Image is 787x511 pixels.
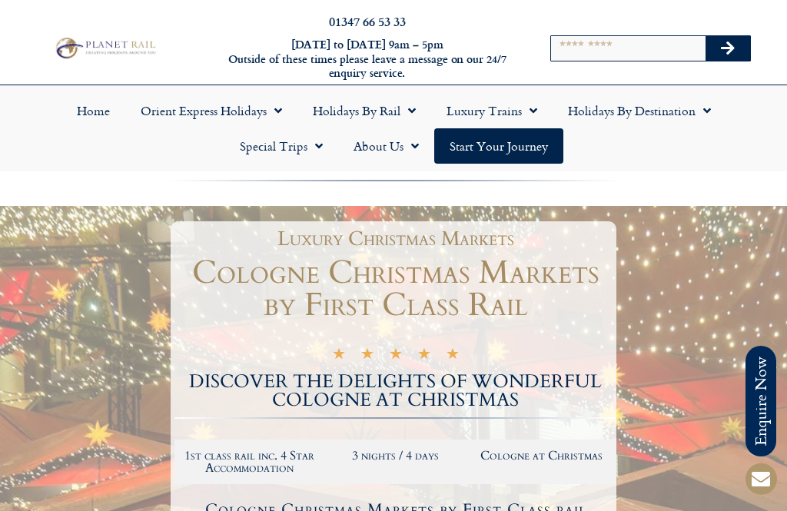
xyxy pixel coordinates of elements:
[389,349,403,363] i: ★
[431,93,553,128] a: Luxury Trains
[214,38,521,81] h6: [DATE] to [DATE] 9am – 5pm Outside of these times please leave a message on our 24/7 enquiry serv...
[174,257,616,321] h1: Cologne Christmas Markets by First Class Rail
[434,128,563,164] a: Start your Journey
[706,36,750,61] button: Search
[174,373,616,410] h2: DISCOVER THE DELIGHTS OF WONDERFUL COLOGNE AT CHRISTMAS
[8,93,779,164] nav: Menu
[329,12,406,30] a: 01347 66 53 33
[332,347,460,363] div: 5/5
[61,93,125,128] a: Home
[338,128,434,164] a: About Us
[417,349,431,363] i: ★
[184,450,315,474] h2: 1st class rail inc. 4 Star Accommodation
[224,128,338,164] a: Special Trips
[297,93,431,128] a: Holidays by Rail
[182,229,609,249] h1: Luxury Christmas Markets
[332,349,346,363] i: ★
[446,349,460,363] i: ★
[360,349,374,363] i: ★
[330,450,461,462] h2: 3 nights / 4 days
[476,450,606,462] h2: Cologne at Christmas
[553,93,726,128] a: Holidays by Destination
[51,35,158,61] img: Planet Rail Train Holidays Logo
[125,93,297,128] a: Orient Express Holidays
